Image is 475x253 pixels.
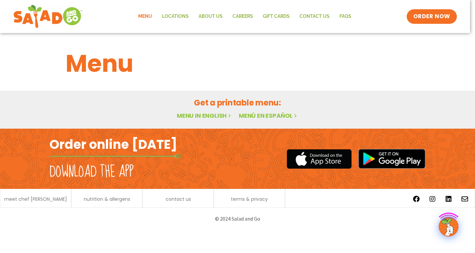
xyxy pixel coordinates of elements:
span: ORDER NOW [413,13,450,21]
img: fork [49,154,181,158]
a: GIFT CARDS [258,9,295,24]
img: appstore [287,148,352,170]
a: About Us [194,9,228,24]
a: contact us [166,197,191,201]
h2: Order online [DATE] [49,136,177,152]
img: new-SAG-logo-768×292 [13,3,83,30]
img: google_play [358,149,426,169]
a: Menu [133,9,157,24]
a: Locations [157,9,194,24]
h1: Menu [66,46,409,81]
h2: Download the app [49,163,134,181]
h2: Get a printable menu: [66,97,409,108]
a: FAQs [334,9,356,24]
a: Menú en español [239,111,298,120]
a: meet chef [PERSON_NAME] [4,197,67,201]
a: Careers [228,9,258,24]
a: nutrition & allergens [84,197,130,201]
nav: Menu [133,9,356,24]
a: Menu in English [177,111,232,120]
a: ORDER NOW [407,9,457,24]
p: © 2024 Salad and Go [53,214,422,223]
a: Contact Us [295,9,334,24]
a: terms & privacy [231,197,268,201]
